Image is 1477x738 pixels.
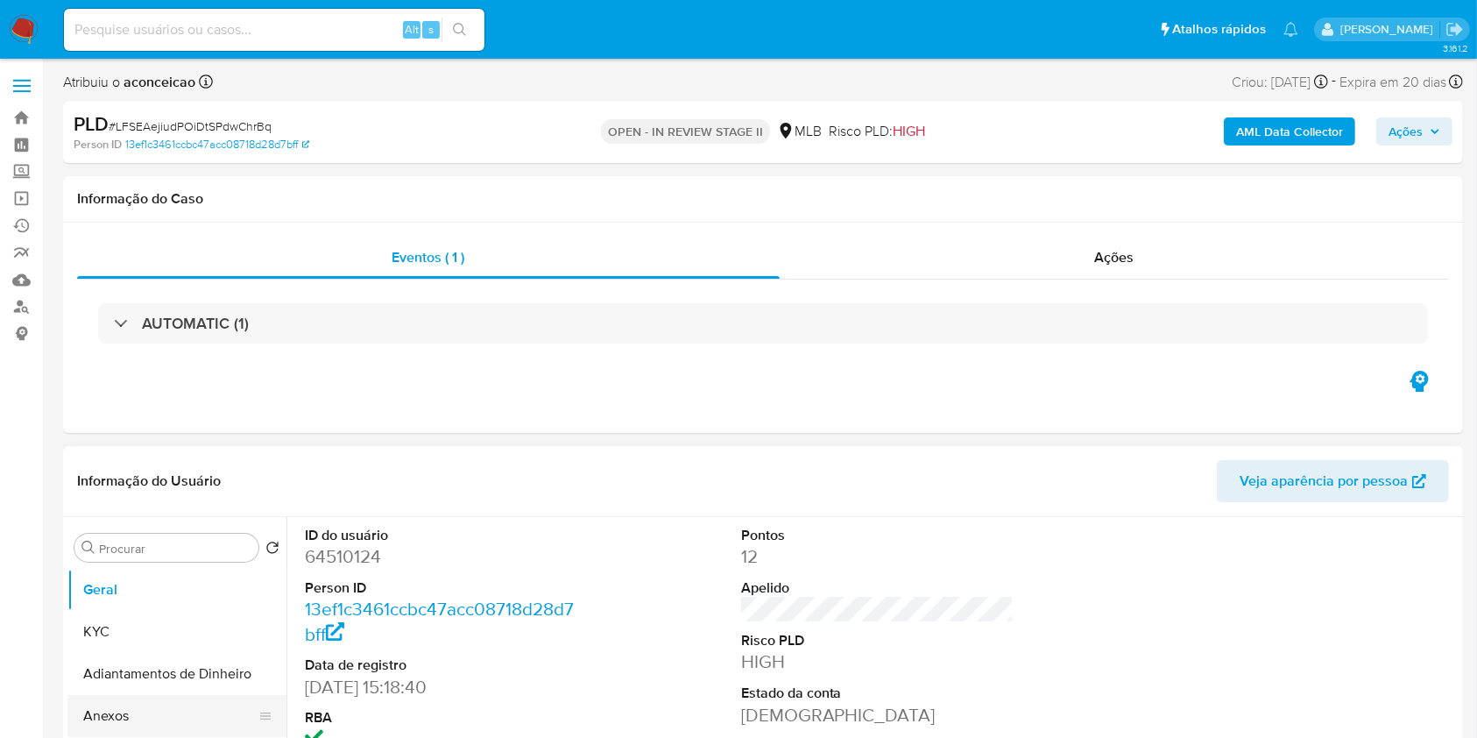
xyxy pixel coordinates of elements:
[741,684,1014,703] dt: Estado da conta
[741,544,1014,569] dd: 12
[1283,22,1298,37] a: Notificações
[741,649,1014,674] dd: HIGH
[305,544,578,569] dd: 64510124
[305,708,578,727] dt: RBA
[1172,20,1266,39] span: Atalhos rápidos
[77,190,1449,208] h1: Informação do Caso
[1217,460,1449,502] button: Veja aparência por pessoa
[98,303,1428,344] div: AUTOMATIC (1)
[1332,70,1336,94] span: -
[67,569,286,611] button: Geral
[63,73,195,92] span: Atribuiu o
[64,18,484,41] input: Pesquise usuários ou casos...
[1389,117,1423,145] span: Ações
[442,18,477,42] button: search-icon
[305,656,578,675] dt: Data de registro
[74,110,109,138] b: PLD
[305,526,578,545] dt: ID do usuário
[305,596,574,646] a: 13ef1c3461ccbc47acc08718d28d7bff
[893,121,925,141] span: HIGH
[741,703,1014,727] dd: [DEMOGRAPHIC_DATA]
[1340,21,1439,38] p: ana.conceicao@mercadolivre.com
[405,21,419,38] span: Alt
[428,21,434,38] span: s
[81,541,95,555] button: Procurar
[777,122,822,141] div: MLB
[829,122,925,141] span: Risco PLD:
[120,72,195,92] b: aconceicao
[1240,460,1408,502] span: Veja aparência por pessoa
[741,631,1014,650] dt: Risco PLD
[305,578,578,598] dt: Person ID
[1236,117,1343,145] b: AML Data Collector
[74,137,122,153] b: Person ID
[305,675,578,699] dd: [DATE] 15:18:40
[1445,20,1464,39] a: Sair
[67,653,286,695] button: Adiantamentos de Dinheiro
[67,611,286,653] button: KYC
[142,314,249,333] h3: AUTOMATIC (1)
[392,247,465,267] span: Eventos ( 1 )
[741,526,1014,545] dt: Pontos
[77,472,221,490] h1: Informação do Usuário
[601,119,770,144] p: OPEN - IN REVIEW STAGE II
[265,541,279,560] button: Retornar ao pedido padrão
[109,117,272,135] span: # LFSEAejiudPOiDtSPdwChrBq
[125,137,309,153] a: 13ef1c3461ccbc47acc08718d28d7bff
[67,695,272,737] button: Anexos
[1376,117,1452,145] button: Ações
[99,541,251,557] input: Procurar
[741,578,1014,598] dt: Apelido
[1232,70,1328,94] div: Criou: [DATE]
[1224,117,1355,145] button: AML Data Collector
[1095,247,1134,267] span: Ações
[1339,73,1446,92] span: Expira em 20 dias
